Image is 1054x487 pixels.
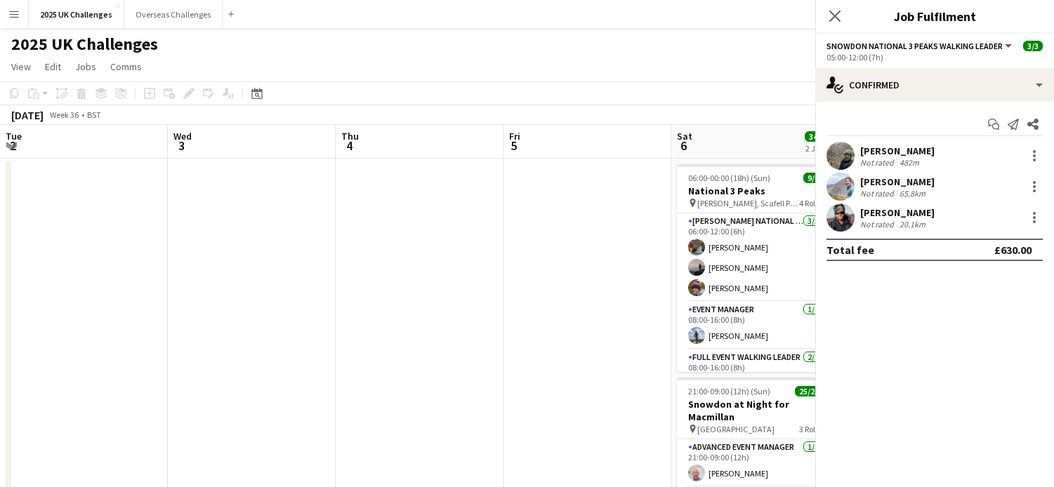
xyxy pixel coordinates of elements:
span: 25/25 [795,386,823,396]
div: 2 Jobs [805,143,832,154]
span: Edit [45,60,61,73]
span: Fri [509,130,520,142]
a: Jobs [70,58,102,76]
span: 3 [171,138,192,154]
span: 3/3 [1023,41,1043,51]
div: [PERSON_NAME] [860,145,935,157]
div: Total fee [826,243,874,257]
div: Confirmed [815,68,1054,102]
button: Overseas Challenges [124,1,223,28]
app-job-card: 06:00-00:00 (18h) (Sun)9/9National 3 Peaks [PERSON_NAME], Scafell Pike and Snowdon4 Roles[PERSON_... [677,164,834,372]
a: Edit [39,58,67,76]
span: 6 [675,138,692,154]
div: Not rated [860,157,897,168]
div: [PERSON_NAME] [860,175,935,188]
button: Snowdon National 3 Peaks Walking Leader [826,41,1014,51]
div: 482m [897,157,922,168]
div: Not rated [860,188,897,199]
span: 5 [507,138,520,154]
span: 3 Roles [799,424,823,434]
h1: 2025 UK Challenges [11,34,158,55]
span: [GEOGRAPHIC_DATA] [697,424,775,434]
span: Jobs [75,60,96,73]
span: Sat [677,130,692,142]
div: 20.1km [897,219,928,229]
button: 2025 UK Challenges [29,1,124,28]
span: 21:00-09:00 (12h) (Sun) [688,386,770,396]
a: View [6,58,37,76]
span: 34/34 [805,131,833,142]
span: 9/9 [803,173,823,183]
div: 05:00-12:00 (7h) [826,52,1043,62]
span: Comms [110,60,142,73]
span: Week 36 [46,109,81,120]
span: Tue [6,130,22,142]
app-card-role: Full Event Walking Leader2/208:00-16:00 (8h) [677,349,834,422]
div: [PERSON_NAME] [860,206,935,219]
h3: Snowdon at Night for Macmillan [677,398,834,423]
span: Snowdon National 3 Peaks Walking Leader [826,41,1003,51]
div: £630.00 [994,243,1032,257]
h3: National 3 Peaks [677,185,834,197]
span: 2 [4,138,22,154]
a: Comms [105,58,147,76]
app-card-role: [PERSON_NAME] National 3 Peaks Walking Leader3/306:00-12:00 (6h)[PERSON_NAME][PERSON_NAME][PERSON... [677,213,834,302]
span: Thu [341,130,359,142]
h3: Job Fulfilment [815,7,1054,25]
div: 65.8km [897,188,928,199]
span: Wed [173,130,192,142]
span: View [11,60,31,73]
app-card-role: Event Manager1/108:00-16:00 (8h)[PERSON_NAME] [677,302,834,349]
app-card-role: Advanced Event Manager1/121:00-09:00 (12h)[PERSON_NAME] [677,439,834,487]
div: [DATE] [11,108,44,122]
span: 4 Roles [799,198,823,208]
span: 06:00-00:00 (18h) (Sun) [688,173,770,183]
div: Not rated [860,219,897,229]
span: [PERSON_NAME], Scafell Pike and Snowdon [697,198,799,208]
span: 4 [339,138,359,154]
div: BST [87,109,101,120]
